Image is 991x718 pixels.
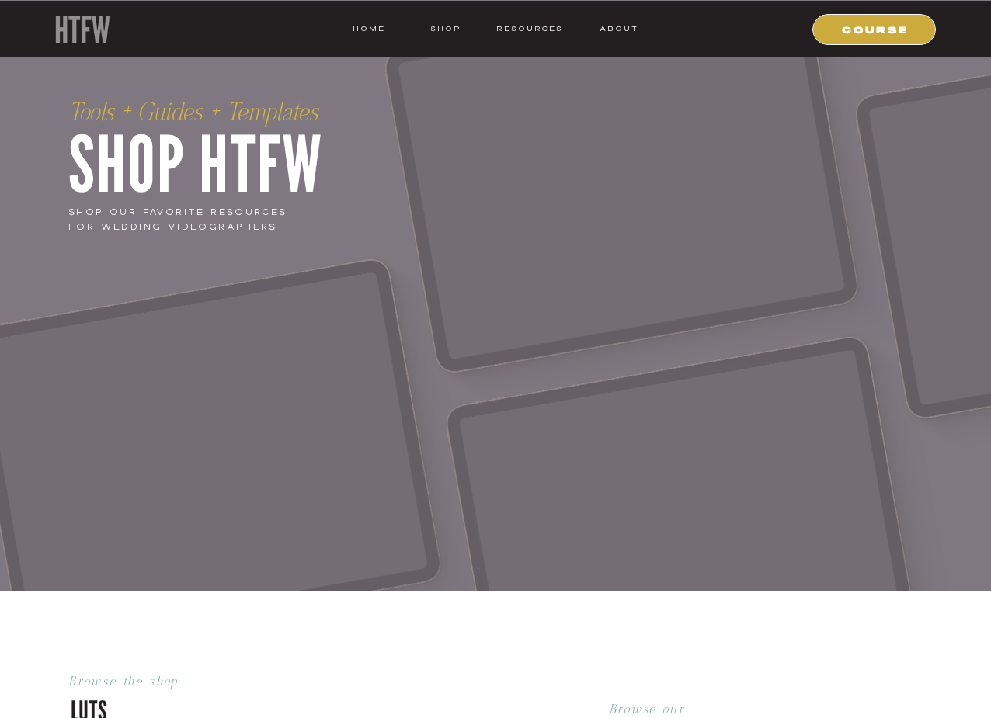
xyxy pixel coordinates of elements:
[69,673,305,692] p: Browse the shop
[68,205,317,236] p: shop our favorite resources for wedding videographers
[599,22,638,36] a: ABOUT
[822,22,928,36] a: COURSE
[415,22,476,36] a: shop
[68,99,472,127] p: Tools + Guides + Templates
[68,109,485,198] h1: Shop HTFW
[491,22,563,36] a: resources
[353,22,385,36] a: HOME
